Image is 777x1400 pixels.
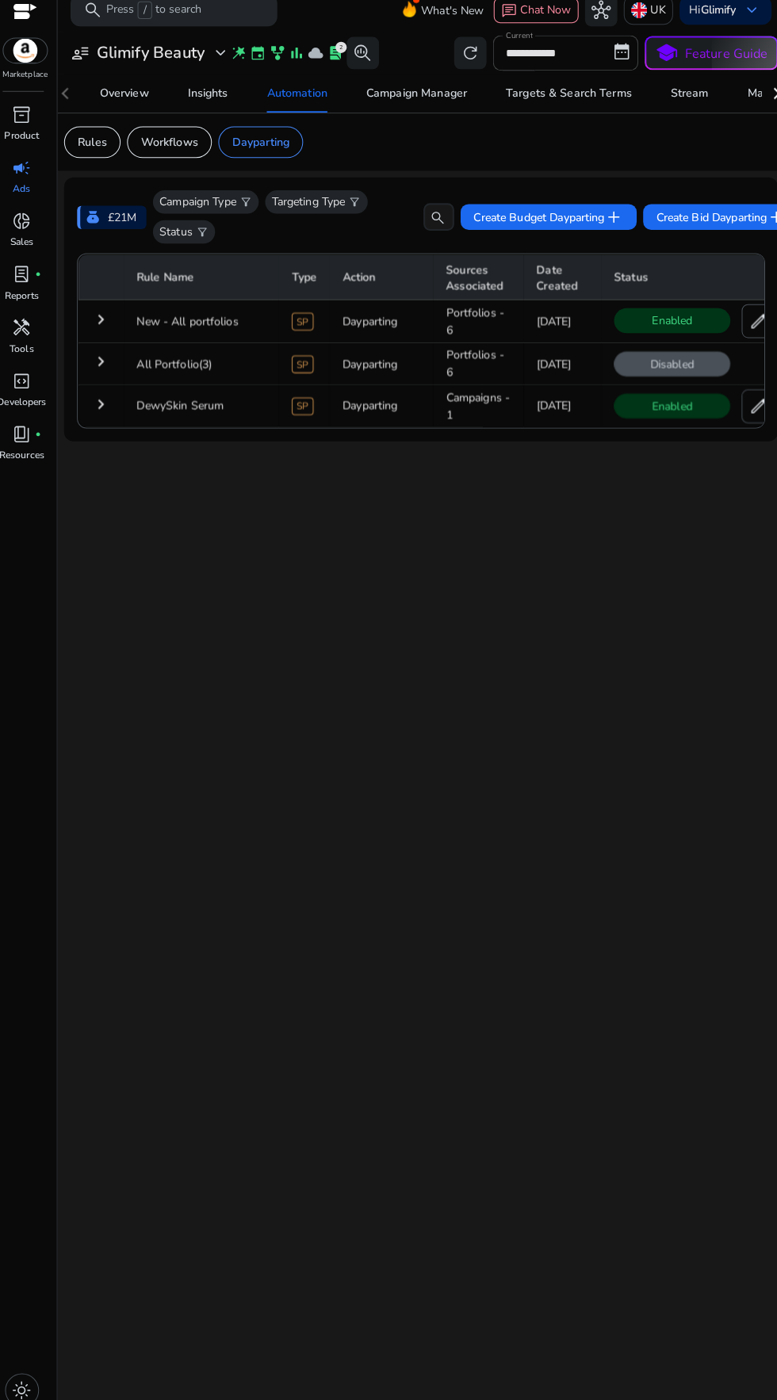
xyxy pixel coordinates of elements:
span: hub [588,13,607,32]
span: What's New [420,9,482,36]
p: £21M [113,217,141,234]
h3: Glimify Beauty [101,55,208,74]
th: Type [281,262,331,307]
p: Hi [683,17,729,28]
p: Sales [17,243,40,257]
p: UK [645,8,660,36]
span: fiber_manual_record [41,435,48,442]
td: [DATE] [521,348,597,389]
span: bar_chart [290,56,306,72]
button: chatChat Now [492,10,575,35]
td: New - All portfolios [128,307,281,348]
span: campaign [19,167,38,186]
span: family_history [271,56,287,72]
span: Enabled [610,315,724,339]
th: Rule Name [128,262,281,307]
span: keyboard_arrow_down [736,13,755,32]
b: Glimify [695,14,729,29]
p: Rules [83,143,112,160]
span: school [650,53,673,76]
button: hub [581,6,613,38]
p: Developers [4,400,52,414]
td: [DATE] [521,307,597,348]
p: Tools [17,347,40,361]
button: refresh [453,48,484,80]
span: lab_profile [19,272,38,291]
span: edit [742,318,761,337]
img: amazon.svg [10,50,53,74]
th: Action [331,262,432,307]
span: SP [293,402,315,419]
div: Campaign Manager [366,98,465,109]
span: Create Budget Dayparting [472,216,619,235]
span: light_mode [19,1367,38,1387]
p: Product [11,138,45,152]
span: SP [293,319,315,336]
p: Resources [6,452,51,466]
p: Ads [20,190,37,205]
span: refresh [459,55,478,74]
button: edit [735,394,768,427]
div: Automation [269,98,328,109]
td: Portfolios - 6 [432,307,521,348]
td: [DATE] [521,390,597,431]
img: uk.svg [626,14,642,30]
span: event [252,56,268,72]
td: Dayparting [331,307,432,348]
button: schoolFeature Guide [640,48,771,81]
span: money_bag [90,217,106,233]
mat-icon: keyboard_arrow_right [97,357,116,376]
p: Dayparting [235,143,291,160]
td: Dayparting [331,348,432,389]
span: handyman [19,324,38,343]
span: cloud [309,56,325,72]
div: 2 [336,53,347,64]
p: Campaign Type [163,202,239,219]
button: search_insights [347,48,379,80]
td: DewySkin Serum [128,390,281,431]
p: Targeting Type [274,202,346,219]
div: Overview [105,98,153,109]
span: filter_alt [199,234,212,247]
td: Campaigns - 1 [432,390,521,431]
span: book_4 [19,429,38,448]
span: wand_stars [233,56,249,72]
span: search_insights [354,55,373,74]
span: search [89,13,108,32]
span: inventory_2 [19,115,38,134]
p: Workflows [145,143,201,160]
p: Status [163,231,196,248]
span: search [429,218,445,234]
td: All Portfolio(3) [128,348,281,389]
span: / [142,13,156,31]
span: Chat Now [518,14,568,29]
span: edit [742,401,761,420]
span: SP [293,361,315,378]
span: expand_more [214,55,233,74]
span: filter_alt [242,205,255,217]
th: Sources Associated [432,262,521,307]
div: Targets & Search Terms [503,98,627,109]
mat-icon: keyboard_arrow_right [97,316,116,335]
span: Disabled [610,357,724,381]
p: Reports [12,295,45,309]
span: Enabled [610,398,724,423]
p: Feature Guide [679,55,761,75]
button: Create Budget Daypartingadd [459,212,632,238]
span: chat [499,15,515,31]
span: code_blocks [19,377,38,396]
span: donut_small [19,220,38,239]
span: lab_profile [328,56,344,72]
div: Stream [665,98,702,109]
span: filter_alt [349,205,362,217]
span: add [600,216,619,235]
td: Dayparting [331,390,432,431]
div: Insights [191,98,231,109]
span: fiber_manual_record [41,278,48,285]
span: user_attributes [76,55,95,74]
button: edit [735,311,768,344]
mat-icon: keyboard_arrow_right [97,399,116,418]
p: Press to search [111,13,205,31]
td: Portfolios - 6 [432,348,521,389]
p: Marketplace [10,80,54,92]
